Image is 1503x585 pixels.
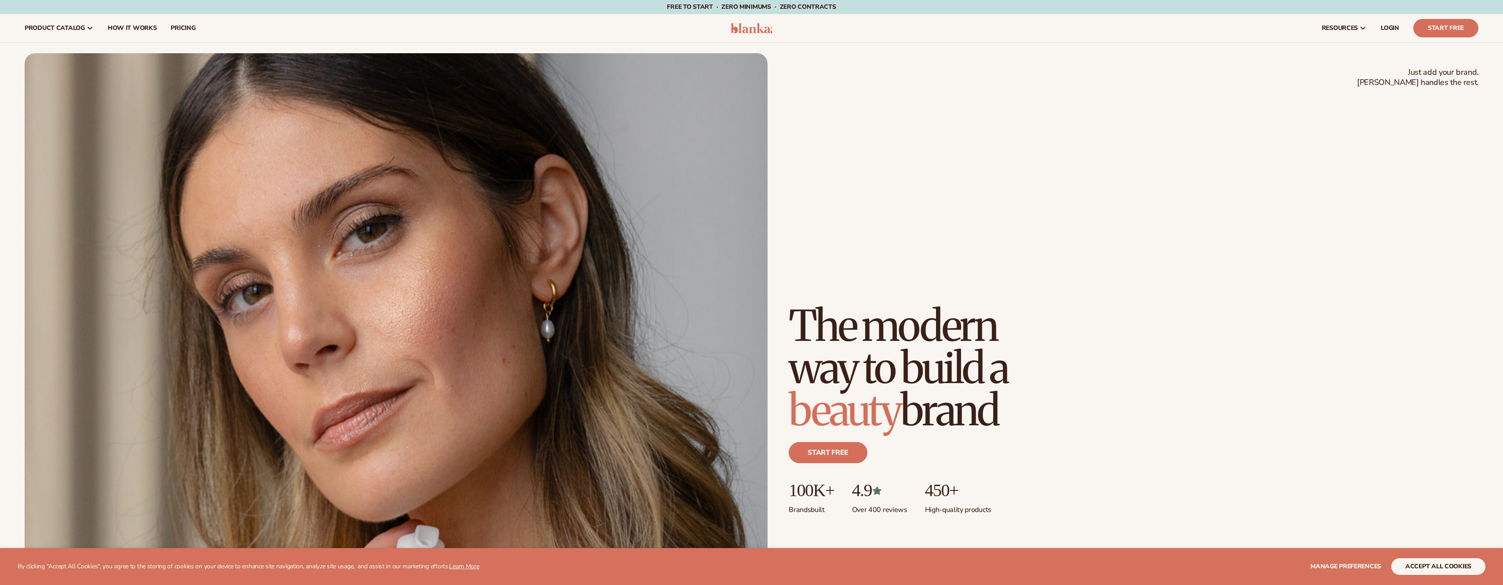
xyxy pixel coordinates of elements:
a: Start Free [1413,19,1478,37]
h1: The modern way to build a brand [789,305,1070,431]
a: LOGIN [1374,14,1406,42]
p: 450+ [925,481,991,500]
a: resources [1315,14,1374,42]
button: accept all cookies [1391,558,1485,575]
span: Free to start · ZERO minimums · ZERO contracts [667,3,836,11]
a: Start free [789,442,867,463]
a: Learn More [449,562,479,570]
span: How It Works [108,25,157,32]
span: LOGIN [1381,25,1399,32]
a: product catalog [18,14,101,42]
p: High-quality products [925,500,991,515]
span: pricing [171,25,195,32]
span: Manage preferences [1310,562,1381,570]
button: Manage preferences [1310,558,1381,575]
span: resources [1322,25,1358,32]
p: Brands built [789,500,834,515]
a: pricing [164,14,202,42]
p: 4.9 [852,481,907,500]
p: By clicking "Accept All Cookies", you agree to the storing of cookies on your device to enhance s... [18,563,479,570]
span: product catalog [25,25,85,32]
a: How It Works [101,14,164,42]
span: Just add your brand. [PERSON_NAME] handles the rest. [1357,67,1478,88]
span: beauty [789,384,900,437]
img: logo [731,23,772,33]
p: Over 400 reviews [852,500,907,515]
p: 100K+ [789,481,834,500]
